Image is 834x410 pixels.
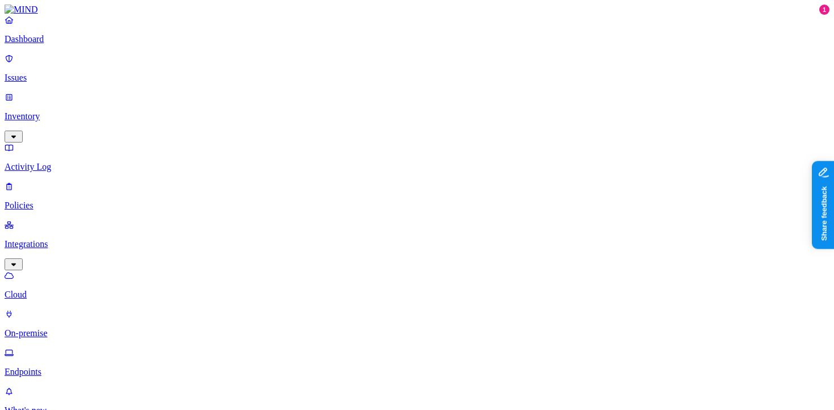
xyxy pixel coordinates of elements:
a: Endpoints [5,348,829,377]
p: Cloud [5,290,829,300]
a: Cloud [5,270,829,300]
a: Activity Log [5,143,829,172]
p: Activity Log [5,162,829,172]
div: 1 [819,5,829,15]
p: Integrations [5,239,829,249]
p: Policies [5,200,829,211]
p: Issues [5,73,829,83]
a: Issues [5,53,829,83]
p: On-premise [5,328,829,338]
a: Dashboard [5,15,829,44]
p: Endpoints [5,367,829,377]
a: Integrations [5,220,829,269]
p: Inventory [5,111,829,122]
a: On-premise [5,309,829,338]
a: Inventory [5,92,829,141]
a: MIND [5,5,829,15]
a: Policies [5,181,829,211]
p: Dashboard [5,34,829,44]
img: MIND [5,5,38,15]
